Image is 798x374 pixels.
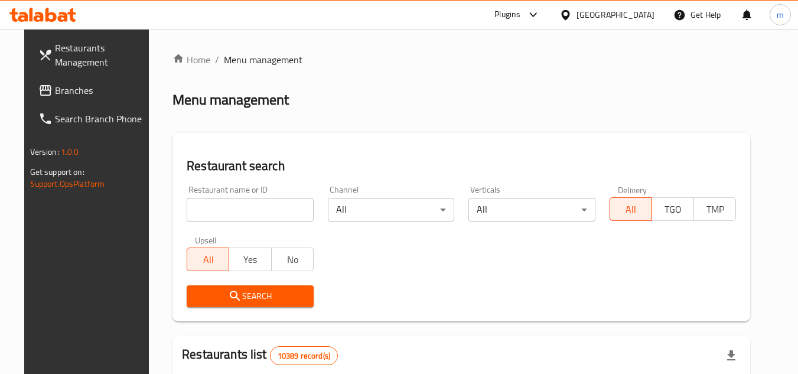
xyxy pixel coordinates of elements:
[615,201,647,218] span: All
[192,251,224,268] span: All
[30,176,105,191] a: Support.OpsPlatform
[276,251,309,268] span: No
[777,8,784,21] span: m
[693,197,736,221] button: TMP
[172,90,289,109] h2: Menu management
[610,197,652,221] button: All
[195,236,217,244] label: Upsell
[576,8,654,21] div: [GEOGRAPHIC_DATA]
[30,144,59,160] span: Version:
[196,289,304,304] span: Search
[271,350,337,362] span: 10389 record(s)
[717,342,745,370] div: Export file
[187,157,736,175] h2: Restaurant search
[234,251,266,268] span: Yes
[270,346,338,365] div: Total records count
[55,83,148,97] span: Branches
[29,76,158,105] a: Branches
[271,248,314,271] button: No
[618,186,647,194] label: Delivery
[652,197,694,221] button: TGO
[187,248,229,271] button: All
[215,53,219,67] li: /
[494,8,520,22] div: Plugins
[468,198,595,222] div: All
[172,53,210,67] a: Home
[29,105,158,133] a: Search Branch Phone
[172,53,750,67] nav: breadcrumb
[187,285,314,307] button: Search
[55,41,148,69] span: Restaurants Management
[224,53,302,67] span: Menu management
[61,144,79,160] span: 1.0.0
[328,198,455,222] div: All
[55,112,148,126] span: Search Branch Phone
[229,248,271,271] button: Yes
[187,198,314,222] input: Search for restaurant name or ID..
[30,164,84,180] span: Get support on:
[182,346,338,365] h2: Restaurants list
[699,201,731,218] span: TMP
[29,34,158,76] a: Restaurants Management
[657,201,689,218] span: TGO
